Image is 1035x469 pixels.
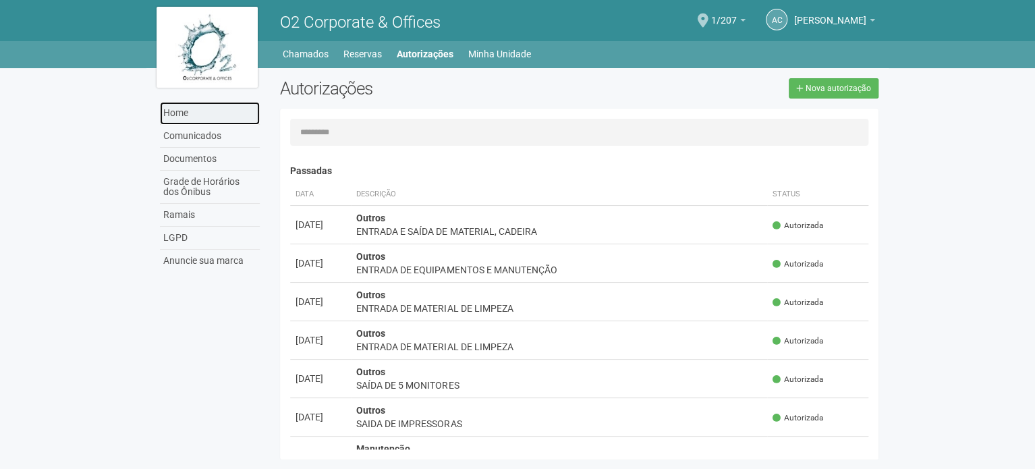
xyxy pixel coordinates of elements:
[356,251,385,262] strong: Outros
[356,289,385,300] strong: Outros
[160,171,260,204] a: Grade de Horários dos Ônibus
[160,102,260,125] a: Home
[356,379,762,392] div: SAÍDA DE 5 MONITORES
[343,45,382,63] a: Reservas
[296,410,345,424] div: [DATE]
[789,78,878,99] a: Nova autorização
[356,366,385,377] strong: Outros
[356,340,762,354] div: ENTRADA DE MATERIAL DE LIMPEZA
[296,372,345,385] div: [DATE]
[766,9,787,30] a: AC
[296,295,345,308] div: [DATE]
[160,148,260,171] a: Documentos
[160,125,260,148] a: Comunicados
[290,166,868,176] h4: Passadas
[356,225,762,238] div: ENTRADA E SAÍDA DE MATERIAL, CADEIRA
[160,250,260,272] a: Anuncie sua marca
[280,13,441,32] span: O2 Corporate & Offices
[794,2,866,26] span: Andréa Cunha
[773,297,823,308] span: Autorizada
[283,45,329,63] a: Chamados
[356,443,410,454] strong: Manutenção
[773,220,823,231] span: Autorizada
[773,374,823,385] span: Autorizada
[356,417,762,431] div: SAIDA DE IMPRESSORAS
[468,45,531,63] a: Minha Unidade
[157,7,258,88] img: logo.jpg
[356,263,762,277] div: ENTRADA DE EQUIPAMENTOS E MANUTENÇÃO
[806,84,871,93] span: Nova autorização
[356,405,385,416] strong: Outros
[160,227,260,250] a: LGPD
[356,328,385,339] strong: Outros
[280,78,569,99] h2: Autorizações
[356,213,385,223] strong: Outros
[711,2,737,26] span: 1/207
[356,302,762,315] div: ENTRADA DE MATERIAL DE LIMPEZA
[767,184,868,206] th: Status
[773,335,823,347] span: Autorizada
[773,258,823,270] span: Autorizada
[794,17,875,28] a: [PERSON_NAME]
[296,256,345,270] div: [DATE]
[296,449,345,462] div: [DATE]
[160,204,260,227] a: Ramais
[296,333,345,347] div: [DATE]
[351,184,767,206] th: Descrição
[773,412,823,424] span: Autorizada
[290,184,351,206] th: Data
[296,218,345,231] div: [DATE]
[397,45,453,63] a: Autorizações
[711,17,746,28] a: 1/207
